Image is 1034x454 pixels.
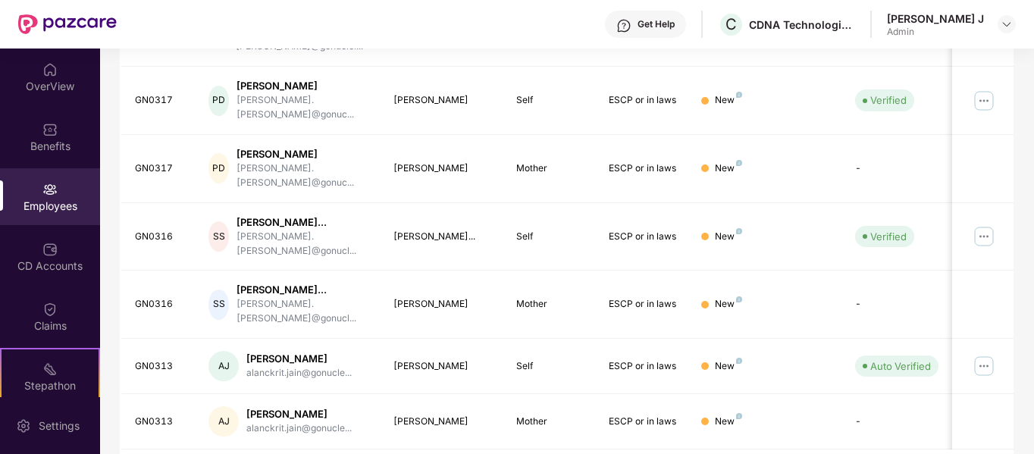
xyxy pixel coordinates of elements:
[246,407,352,421] div: [PERSON_NAME]
[609,230,677,244] div: ESCP or in laws
[736,228,742,234] img: svg+xml;base64,PHN2ZyB4bWxucz0iaHR0cDovL3d3dy53My5vcmcvMjAwMC9zdmciIHdpZHRoPSI4IiBoZWlnaHQ9IjgiIH...
[208,351,239,381] div: AJ
[736,358,742,364] img: svg+xml;base64,PHN2ZyB4bWxucz0iaHR0cDovL3d3dy53My5vcmcvMjAwMC9zdmciIHdpZHRoPSI4IiBoZWlnaHQ9IjgiIH...
[393,93,493,108] div: [PERSON_NAME]
[2,378,99,393] div: Stepathon
[246,421,352,436] div: alanckrit.jain@gonucle...
[870,92,907,108] div: Verified
[843,271,951,339] td: -
[135,161,185,176] div: GN0317
[516,93,584,108] div: Self
[135,359,185,374] div: GN0313
[393,161,493,176] div: [PERSON_NAME]
[208,290,229,320] div: SS
[715,230,742,244] div: New
[516,359,584,374] div: Self
[16,418,31,434] img: svg+xml;base64,PHN2ZyBpZD0iU2V0dGluZy0yMHgyMCIgeG1sbnM9Imh0dHA6Ly93d3cudzMub3JnLzIwMDAvc3ZnIiB3aW...
[42,362,58,377] img: svg+xml;base64,PHN2ZyB4bWxucz0iaHR0cDovL3d3dy53My5vcmcvMjAwMC9zdmciIHdpZHRoPSIyMSIgaGVpZ2h0PSIyMC...
[736,92,742,98] img: svg+xml;base64,PHN2ZyB4bWxucz0iaHR0cDovL3d3dy53My5vcmcvMjAwMC9zdmciIHdpZHRoPSI4IiBoZWlnaHQ9IjgiIH...
[715,93,742,108] div: New
[736,296,742,302] img: svg+xml;base64,PHN2ZyB4bWxucz0iaHR0cDovL3d3dy53My5vcmcvMjAwMC9zdmciIHdpZHRoPSI4IiBoZWlnaHQ9IjgiIH...
[516,161,584,176] div: Mother
[246,366,352,380] div: alanckrit.jain@gonucle...
[237,297,369,326] div: [PERSON_NAME].[PERSON_NAME]@gonucl...
[237,147,369,161] div: [PERSON_NAME]
[208,406,239,437] div: AJ
[972,224,996,249] img: manageButton
[42,122,58,137] img: svg+xml;base64,PHN2ZyBpZD0iQmVuZWZpdHMiIHhtbG5zPSJodHRwOi8vd3d3LnczLm9yZy8yMDAwL3N2ZyIgd2lkdGg9Ij...
[609,93,677,108] div: ESCP or in laws
[616,18,631,33] img: svg+xml;base64,PHN2ZyBpZD0iSGVscC0zMngzMiIgeG1sbnM9Imh0dHA6Ly93d3cudzMub3JnLzIwMDAvc3ZnIiB3aWR0aD...
[246,352,352,366] div: [PERSON_NAME]
[42,242,58,257] img: svg+xml;base64,PHN2ZyBpZD0iQ0RfQWNjb3VudHMiIGRhdGEtbmFtZT0iQ0QgQWNjb3VudHMiIHhtbG5zPSJodHRwOi8vd3...
[725,15,737,33] span: C
[237,283,369,297] div: [PERSON_NAME]...
[638,18,675,30] div: Get Help
[1001,18,1013,30] img: svg+xml;base64,PHN2ZyBpZD0iRHJvcGRvd24tMzJ4MzIiIHhtbG5zPSJodHRwOi8vd3d3LnczLm9yZy8yMDAwL3N2ZyIgd2...
[208,153,229,183] div: PD
[609,297,677,312] div: ESCP or in laws
[208,86,229,116] div: PD
[715,415,742,429] div: New
[715,297,742,312] div: New
[237,215,369,230] div: [PERSON_NAME]...
[843,135,951,203] td: -
[237,161,369,190] div: [PERSON_NAME].[PERSON_NAME]@gonuc...
[972,354,996,378] img: manageButton
[516,297,584,312] div: Mother
[609,359,677,374] div: ESCP or in laws
[609,161,677,176] div: ESCP or in laws
[516,415,584,429] div: Mother
[135,93,185,108] div: GN0317
[843,394,951,449] td: -
[715,359,742,374] div: New
[237,230,369,258] div: [PERSON_NAME].[PERSON_NAME]@gonucl...
[135,230,185,244] div: GN0316
[870,229,907,244] div: Verified
[393,415,493,429] div: [PERSON_NAME]
[18,14,117,34] img: New Pazcare Logo
[870,359,931,374] div: Auto Verified
[34,418,84,434] div: Settings
[887,11,984,26] div: [PERSON_NAME] J
[715,161,742,176] div: New
[516,230,584,244] div: Self
[393,359,493,374] div: [PERSON_NAME]
[237,79,369,93] div: [PERSON_NAME]
[42,182,58,197] img: svg+xml;base64,PHN2ZyBpZD0iRW1wbG95ZWVzIiB4bWxucz0iaHR0cDovL3d3dy53My5vcmcvMjAwMC9zdmciIHdpZHRoPS...
[749,17,855,32] div: CDNA Technologies Private Limited
[135,297,185,312] div: GN0316
[135,415,185,429] div: GN0313
[42,62,58,77] img: svg+xml;base64,PHN2ZyBpZD0iSG9tZSIgeG1sbnM9Imh0dHA6Ly93d3cudzMub3JnLzIwMDAvc3ZnIiB3aWR0aD0iMjAiIG...
[237,93,369,122] div: [PERSON_NAME].[PERSON_NAME]@gonuc...
[609,415,677,429] div: ESCP or in laws
[208,221,229,252] div: SS
[736,160,742,166] img: svg+xml;base64,PHN2ZyB4bWxucz0iaHR0cDovL3d3dy53My5vcmcvMjAwMC9zdmciIHdpZHRoPSI4IiBoZWlnaHQ9IjgiIH...
[972,89,996,113] img: manageButton
[42,302,58,317] img: svg+xml;base64,PHN2ZyBpZD0iQ2xhaW0iIHhtbG5zPSJodHRwOi8vd3d3LnczLm9yZy8yMDAwL3N2ZyIgd2lkdGg9IjIwIi...
[736,413,742,419] img: svg+xml;base64,PHN2ZyB4bWxucz0iaHR0cDovL3d3dy53My5vcmcvMjAwMC9zdmciIHdpZHRoPSI4IiBoZWlnaHQ9IjgiIH...
[393,297,493,312] div: [PERSON_NAME]
[887,26,984,38] div: Admin
[393,230,493,244] div: [PERSON_NAME]...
